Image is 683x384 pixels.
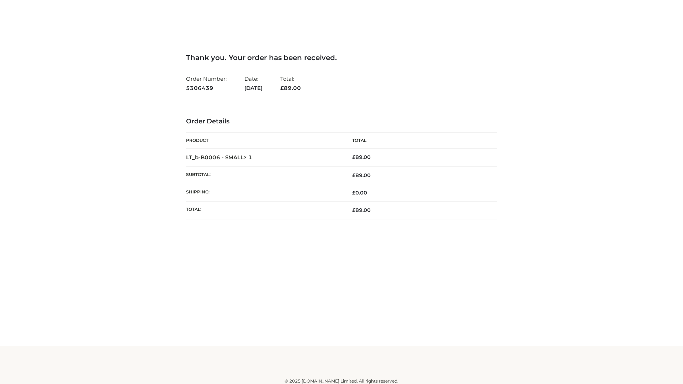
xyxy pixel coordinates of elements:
[244,84,263,93] strong: [DATE]
[280,85,284,91] span: £
[352,172,355,178] span: £
[244,73,263,94] li: Date:
[244,154,252,161] strong: × 1
[352,154,355,160] span: £
[341,133,497,149] th: Total
[186,53,497,62] h3: Thank you. Your order has been received.
[352,172,371,178] span: 89.00
[186,184,341,202] th: Shipping:
[186,73,227,94] li: Order Number:
[352,207,355,213] span: £
[352,190,355,196] span: £
[280,85,301,91] span: 89.00
[186,202,341,219] th: Total:
[352,154,371,160] bdi: 89.00
[280,73,301,94] li: Total:
[352,190,367,196] bdi: 0.00
[186,118,497,126] h3: Order Details
[352,207,371,213] span: 89.00
[186,84,227,93] strong: 5306439
[186,166,341,184] th: Subtotal:
[186,133,341,149] th: Product
[186,154,252,161] strong: LT_b-B0006 - SMALL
